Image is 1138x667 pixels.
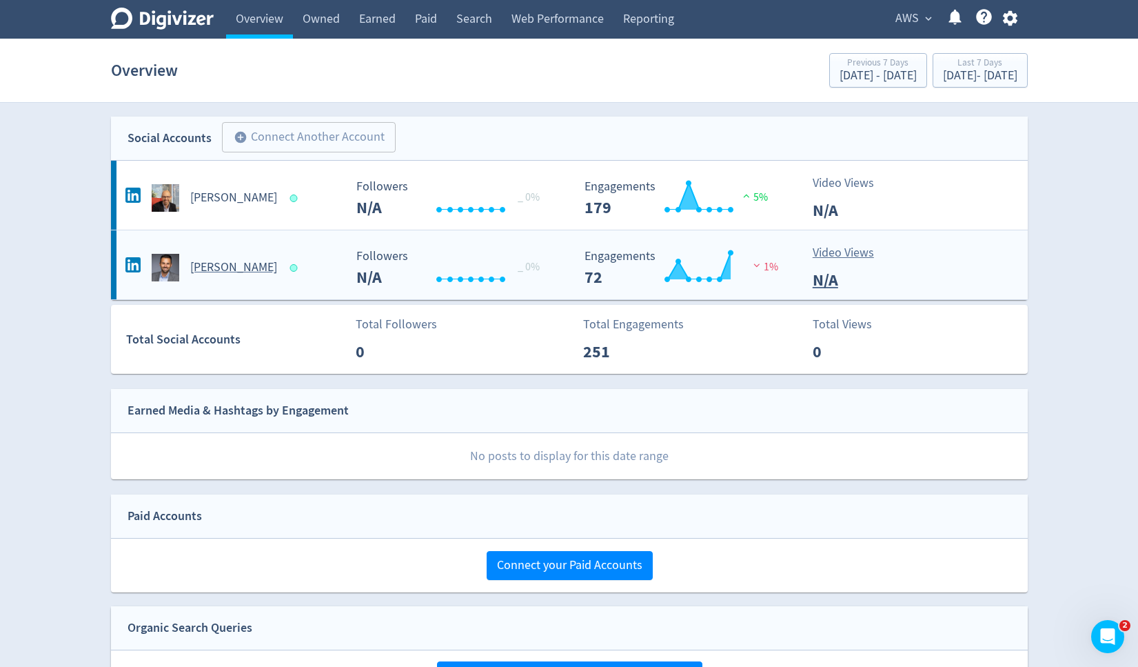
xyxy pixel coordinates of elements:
[829,53,927,88] button: Previous 7 Days[DATE] - [DATE]
[190,259,277,276] h5: [PERSON_NAME]
[813,315,892,334] p: Total Views
[152,254,179,281] img: Manuel Bohnet undefined
[152,184,179,212] img: Jamie Simon undefined
[111,161,1028,230] a: Jamie Simon undefined[PERSON_NAME] Followers --- _ 0% Followers N/A Engagements 179 Engagements 1...
[356,315,437,334] p: Total Followers
[943,70,1017,82] div: [DATE] - [DATE]
[578,250,784,286] svg: Engagements 72
[922,12,935,25] span: expand_more
[813,243,892,262] p: Video Views
[111,230,1028,299] a: Manuel Bohnet undefined[PERSON_NAME] Followers --- _ 0% Followers N/A Engagements 72 Engagements ...
[111,48,178,92] h1: Overview
[578,180,784,217] svg: Engagements 179
[126,330,346,350] div: Total Social Accounts
[840,58,917,70] div: Previous 7 Days
[895,8,919,30] span: AWS
[487,551,653,580] button: Connect your Paid Accounts
[518,190,540,204] span: _ 0%
[356,339,435,364] p: 0
[234,130,247,144] span: add_circle
[487,557,653,573] a: Connect your Paid Accounts
[740,190,768,204] span: 5%
[212,124,396,152] a: Connect Another Account
[891,8,935,30] button: AWS
[289,195,301,202] span: Data last synced: 1 Oct 2025, 7:01am (AEST)
[813,268,892,292] p: N/A
[583,339,662,364] p: 251
[289,264,301,272] span: Data last synced: 1 Oct 2025, 2:02pm (AEST)
[750,260,764,270] img: negative-performance.svg
[740,190,753,201] img: positive-performance.svg
[128,128,212,148] div: Social Accounts
[813,198,892,223] p: N/A
[750,260,778,274] span: 1%
[583,315,684,334] p: Total Engagements
[943,58,1017,70] div: Last 7 Days
[112,433,1028,479] p: No posts to display for this date range
[1091,620,1124,653] iframe: Intercom live chat
[813,174,892,192] p: Video Views
[222,122,396,152] button: Connect Another Account
[1119,620,1130,631] span: 2
[128,506,202,526] div: Paid Accounts
[128,401,349,421] div: Earned Media & Hashtags by Engagement
[128,618,252,638] div: Organic Search Queries
[518,260,540,274] span: _ 0%
[840,70,917,82] div: [DATE] - [DATE]
[349,180,556,217] svg: Followers ---
[190,190,277,206] h5: [PERSON_NAME]
[349,250,556,286] svg: Followers ---
[813,339,892,364] p: 0
[933,53,1028,88] button: Last 7 Days[DATE]- [DATE]
[497,559,642,572] span: Connect your Paid Accounts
